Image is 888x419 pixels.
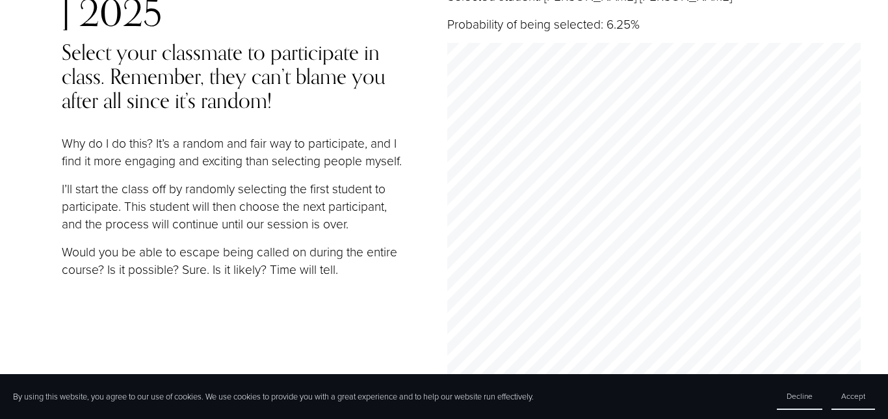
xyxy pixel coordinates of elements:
[841,390,865,401] span: Accept
[62,40,406,113] h4: Select your classmate to participate in class. Remember, they can’t blame you after all since it’...
[13,391,534,403] p: By using this website, you agree to our use of cookies. We use cookies to provide you with a grea...
[777,383,822,410] button: Decline
[787,390,813,401] span: Decline
[447,15,861,33] p: Probability of being selected: 6.25%
[62,180,406,232] p: I’ll start the class off by randomly selecting the first student to participate. This student wil...
[62,134,406,169] p: Why do I do this? It’s a random and fair way to participate, and I find it more engaging and exci...
[62,243,406,278] p: Would you be able to escape being called on during the entire course? Is it possible? Sure. Is it...
[831,383,875,410] button: Accept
